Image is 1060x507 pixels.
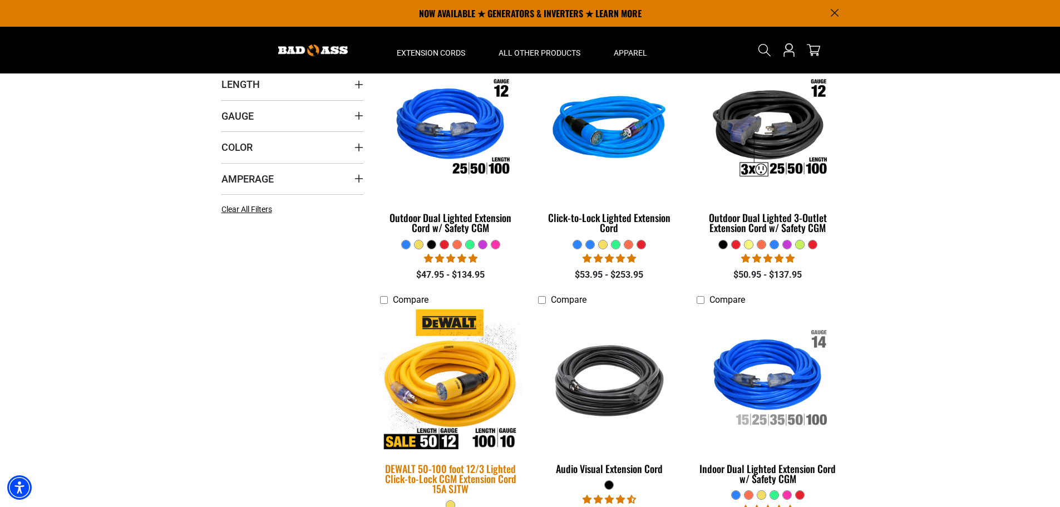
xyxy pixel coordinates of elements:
img: Outdoor Dual Lighted Extension Cord w/ Safety CGM [381,66,521,194]
div: Outdoor Dual Lighted 3-Outlet Extension Cord w/ Safety CGM [697,213,839,233]
summary: Search [756,41,773,59]
div: $47.95 - $134.95 [380,268,522,282]
summary: Extension Cords [380,27,482,73]
span: Color [221,141,253,154]
span: Compare [393,294,428,305]
div: Indoor Dual Lighted Extension Cord w/ Safety CGM [697,464,839,484]
span: All Other Products [499,48,580,58]
span: Length [221,78,260,91]
div: Audio Visual Extension Cord [538,464,680,474]
summary: Gauge [221,100,363,131]
span: Amperage [221,173,274,185]
div: $50.95 - $137.95 [697,268,839,282]
span: Compare [551,294,586,305]
div: $53.95 - $253.95 [538,268,680,282]
span: Gauge [221,110,254,122]
img: black [539,316,679,444]
a: Outdoor Dual Lighted Extension Cord w/ Safety CGM Outdoor Dual Lighted Extension Cord w/ Safety CGM [380,60,522,239]
a: black Audio Visual Extension Cord [538,311,680,480]
a: Indoor Dual Lighted Extension Cord w/ Safety CGM Indoor Dual Lighted Extension Cord w/ Safety CGM [697,311,839,490]
summary: Amperage [221,163,363,194]
a: cart [805,43,822,57]
a: DEWALT 50-100 foot 12/3 Lighted Click-to-Lock CGM Extension Cord 15A SJTW DEWALT 50-100 foot 12/3... [380,311,522,500]
div: Accessibility Menu [7,475,32,500]
a: Clear All Filters [221,204,277,215]
span: Apparel [614,48,647,58]
summary: Color [221,131,363,163]
a: Outdoor Dual Lighted 3-Outlet Extension Cord w/ Safety CGM Outdoor Dual Lighted 3-Outlet Extensio... [697,60,839,239]
img: Indoor Dual Lighted Extension Cord w/ Safety CGM [698,316,838,444]
img: Outdoor Dual Lighted 3-Outlet Extension Cord w/ Safety CGM [698,66,838,194]
summary: All Other Products [482,27,597,73]
div: Outdoor Dual Lighted Extension Cord w/ Safety CGM [380,213,522,233]
span: 4.80 stars [741,253,795,264]
div: Click-to-Lock Lighted Extension Cord [538,213,680,233]
span: Extension Cords [397,48,465,58]
span: Clear All Filters [221,205,272,214]
summary: Length [221,68,363,100]
img: blue [539,66,679,194]
a: Open this option [780,27,798,73]
span: 4.81 stars [424,253,477,264]
summary: Apparel [597,27,664,73]
div: DEWALT 50-100 foot 12/3 Lighted Click-to-Lock CGM Extension Cord 15A SJTW [380,464,522,494]
img: DEWALT 50-100 foot 12/3 Lighted Click-to-Lock CGM Extension Cord 15A SJTW [373,309,529,452]
a: blue Click-to-Lock Lighted Extension Cord [538,60,680,239]
span: 4.71 stars [583,494,636,505]
img: Bad Ass Extension Cords [278,45,348,56]
span: Compare [709,294,745,305]
span: 4.87 stars [583,253,636,264]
